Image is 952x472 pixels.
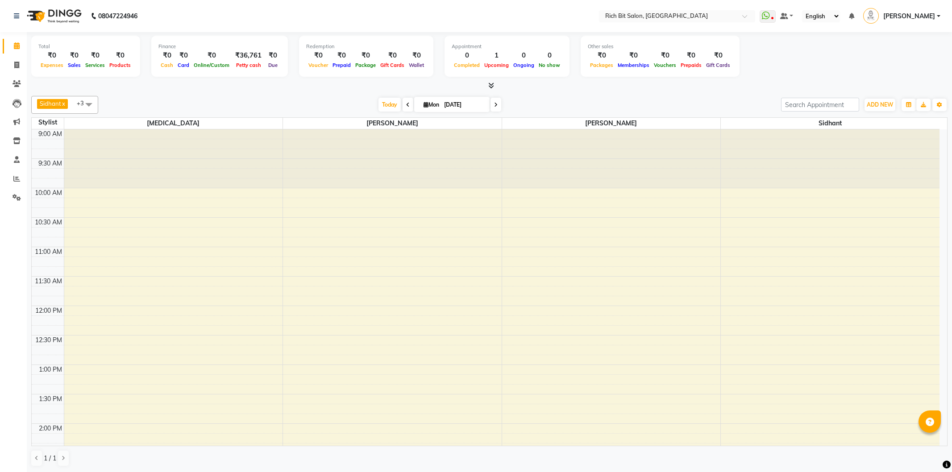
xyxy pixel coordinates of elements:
div: 1:00 PM [37,365,64,374]
div: ₹0 [353,50,378,61]
span: Sales [66,62,83,68]
span: [MEDICAL_DATA] [64,118,283,129]
div: ₹0 [265,50,281,61]
span: Today [378,98,401,112]
div: 11:30 AM [33,277,64,286]
span: No show [536,62,562,68]
span: Voucher [306,62,330,68]
div: 10:30 AM [33,218,64,227]
img: logo [23,4,84,29]
div: 10:00 AM [33,188,64,198]
span: 1 / 1 [44,454,56,463]
div: ₹0 [191,50,232,61]
div: Appointment [452,43,562,50]
div: ₹0 [588,50,615,61]
span: [PERSON_NAME] [283,118,502,129]
img: Parimal Kadam [863,8,879,24]
span: Expenses [38,62,66,68]
div: Total [38,43,133,50]
span: Packages [588,62,615,68]
div: ₹0 [38,50,66,61]
div: 0 [511,50,536,61]
b: 08047224946 [98,4,137,29]
div: ₹0 [107,50,133,61]
div: ₹0 [330,50,353,61]
div: ₹36,761 [232,50,265,61]
div: ₹0 [83,50,107,61]
span: Online/Custom [191,62,232,68]
div: 9:00 AM [37,129,64,139]
div: Redemption [306,43,426,50]
div: ₹0 [678,50,704,61]
div: Stylist [32,118,64,127]
div: ₹0 [378,50,407,61]
div: ₹0 [704,50,732,61]
input: Search Appointment [781,98,859,112]
span: Ongoing [511,62,536,68]
div: Finance [158,43,281,50]
span: Prepaids [678,62,704,68]
span: Wallet [407,62,426,68]
span: Completed [452,62,482,68]
span: Mon [421,101,441,108]
span: Due [266,62,280,68]
div: ₹0 [66,50,83,61]
div: ₹0 [652,50,678,61]
span: Vouchers [652,62,678,68]
div: ₹0 [407,50,426,61]
span: Products [107,62,133,68]
div: 0 [452,50,482,61]
span: Package [353,62,378,68]
span: Services [83,62,107,68]
div: ₹0 [158,50,175,61]
span: +3 [77,99,91,107]
div: 1:30 PM [37,394,64,404]
button: ADD NEW [865,99,895,111]
div: ₹0 [175,50,191,61]
div: 12:30 PM [33,335,64,345]
div: 0 [536,50,562,61]
a: x [61,100,65,107]
span: Upcoming [482,62,511,68]
span: Cash [158,62,175,68]
span: [PERSON_NAME] [502,118,721,129]
div: ₹0 [306,50,330,61]
span: Prepaid [330,62,353,68]
span: Petty cash [234,62,263,68]
div: 12:00 PM [33,306,64,315]
span: ADD NEW [867,101,893,108]
span: Gift Cards [704,62,732,68]
span: Sidhant [721,118,940,129]
div: 2:00 PM [37,424,64,433]
div: 11:00 AM [33,247,64,257]
span: [PERSON_NAME] [883,12,935,21]
div: 1 [482,50,511,61]
span: Gift Cards [378,62,407,68]
input: 2025-09-01 [441,98,486,112]
span: Sidhant [40,100,61,107]
span: Memberships [615,62,652,68]
div: 9:30 AM [37,159,64,168]
span: Card [175,62,191,68]
div: ₹0 [615,50,652,61]
div: Other sales [588,43,732,50]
